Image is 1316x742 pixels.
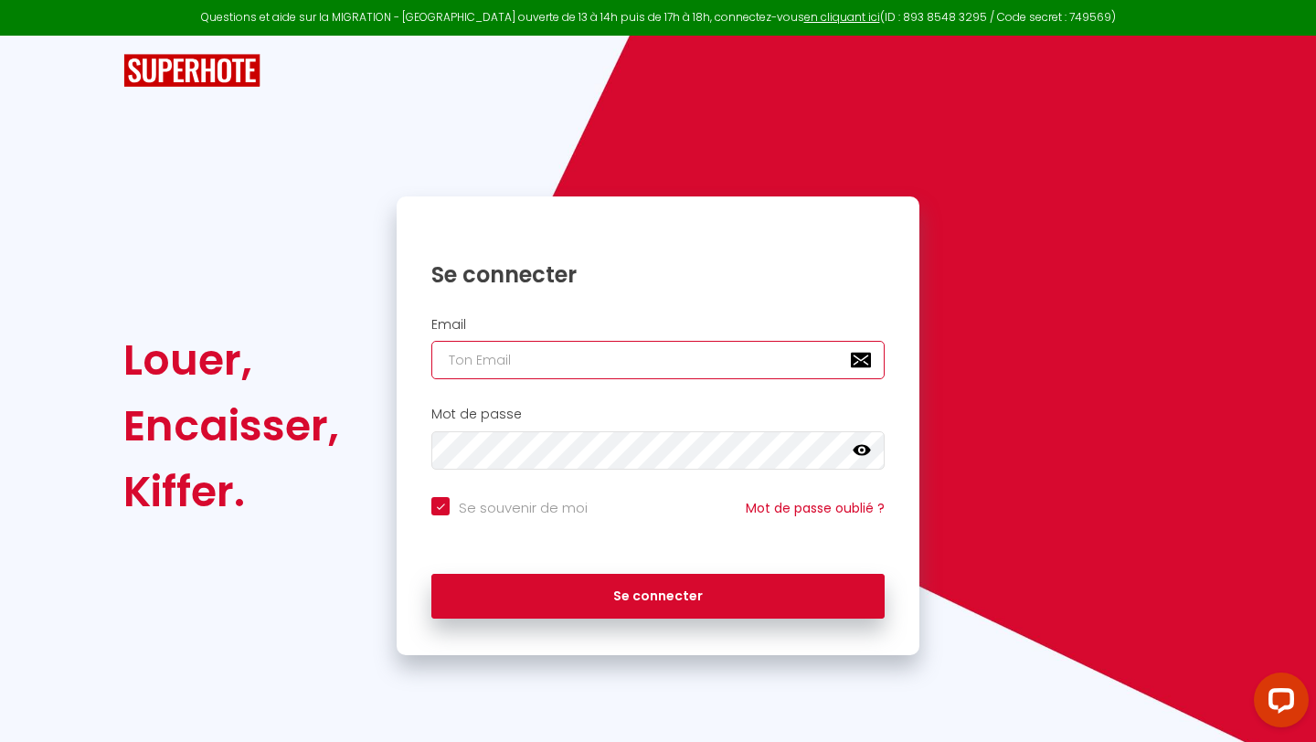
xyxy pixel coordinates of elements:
[431,574,885,620] button: Se connecter
[123,54,260,88] img: SuperHote logo
[431,260,885,289] h1: Se connecter
[804,9,880,25] a: en cliquant ici
[746,499,885,517] a: Mot de passe oublié ?
[123,393,339,459] div: Encaisser,
[431,407,885,422] h2: Mot de passe
[431,317,885,333] h2: Email
[123,459,339,525] div: Kiffer.
[431,341,885,379] input: Ton Email
[123,327,339,393] div: Louer,
[1239,665,1316,742] iframe: LiveChat chat widget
